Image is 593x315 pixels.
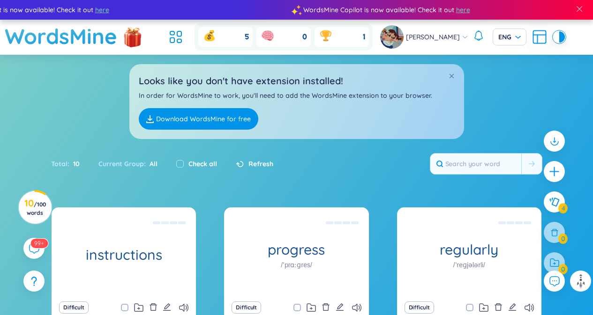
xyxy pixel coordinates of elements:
button: Difficult [232,301,261,314]
input: Search your word [430,154,521,174]
h1: instructions [52,247,196,263]
p: In order for WordsMine to work, you'll need to add the WordsMine extension to your browser. [139,90,455,101]
h1: /ˈprɑːɡres/ [281,260,312,270]
span: / 100 words [27,201,46,216]
a: WordsMine [5,20,117,53]
h1: regularly [397,242,541,258]
span: here [93,5,107,15]
span: edit [508,303,517,311]
span: [PERSON_NAME] [406,32,460,42]
span: edit [163,303,171,311]
span: 10 [69,159,80,169]
img: to top [573,274,588,289]
span: edit [336,303,344,311]
h2: Looks like you don't have extension installed! [139,73,455,88]
span: delete [322,303,330,311]
span: plus [548,166,560,177]
button: delete [494,301,503,314]
span: Refresh [248,159,273,169]
div: Total : [51,154,89,174]
label: Check all [188,159,217,169]
h1: /ˈreɡjələrli/ [453,260,485,270]
h3: 10 [24,199,46,216]
button: Difficult [405,301,434,314]
span: here [454,5,468,15]
span: delete [149,303,158,311]
h1: progress [224,242,368,258]
img: flashSalesIcon.a7f4f837.png [123,23,142,51]
button: edit [336,301,344,314]
div: Current Group : [89,154,167,174]
span: 1 [363,32,365,42]
button: delete [149,301,158,314]
span: 0 [302,32,307,42]
a: Download WordsMine for free [139,108,258,130]
sup: 582 [30,239,48,248]
button: edit [508,301,517,314]
span: ENG [498,32,521,42]
button: Difficult [59,301,89,314]
a: avatar [380,25,406,49]
span: 5 [245,32,249,42]
img: avatar [380,25,404,49]
span: All [146,160,158,168]
span: delete [494,303,503,311]
button: edit [163,301,171,314]
button: delete [322,301,330,314]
